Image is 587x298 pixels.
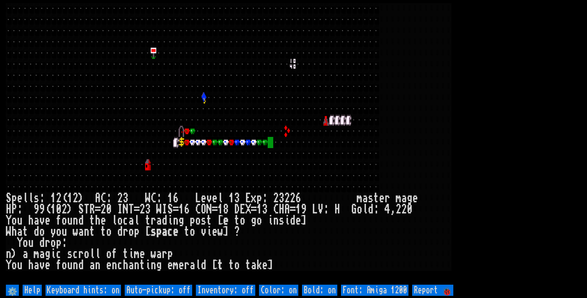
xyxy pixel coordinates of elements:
div: 3 [279,193,284,204]
div: e [101,215,106,226]
div: o [11,215,17,226]
div: w [218,226,223,237]
div: L [195,193,201,204]
div: 1 [67,193,73,204]
div: T [84,204,89,215]
div: 2 [290,193,296,204]
div: H [335,204,340,215]
div: r [162,248,167,260]
div: H [279,204,284,215]
div: o [257,215,262,226]
div: f [112,248,117,260]
div: p [156,226,162,237]
div: S [78,204,84,215]
div: h [28,260,34,271]
div: r [78,248,84,260]
div: 2 [73,193,78,204]
div: n [73,215,78,226]
div: n [84,226,89,237]
div: W [145,193,151,204]
div: o [357,204,362,215]
div: A [95,193,101,204]
div: 6 [173,193,179,204]
div: : [262,193,268,204]
div: m [134,248,140,260]
div: p [11,193,17,204]
div: ? [234,226,240,237]
div: 2 [140,204,145,215]
div: 2 [62,204,67,215]
input: Bold: on [302,285,337,296]
div: a [78,226,84,237]
div: n [6,248,11,260]
div: e [173,226,179,237]
div: r [385,193,390,204]
div: ( [45,204,50,215]
div: 4 [385,204,390,215]
div: P [11,204,17,215]
div: v [201,226,206,237]
div: c [117,260,123,271]
div: f [56,215,62,226]
div: c [167,226,173,237]
div: ( [62,193,67,204]
div: 9 [39,204,45,215]
div: o [195,215,201,226]
div: C [101,193,106,204]
div: u [17,215,23,226]
div: o [84,248,89,260]
div: l [23,193,28,204]
div: = [212,204,218,215]
div: d [368,204,373,215]
div: m [396,193,401,204]
div: 2 [401,204,407,215]
div: s [201,215,206,226]
div: t [206,215,212,226]
div: t [140,260,145,271]
div: d [290,215,296,226]
div: a [162,226,167,237]
div: w [151,248,156,260]
div: o [240,215,245,226]
div: a [34,215,39,226]
div: n [73,260,78,271]
div: 0 [56,204,62,215]
div: a [23,248,28,260]
div: u [67,260,73,271]
div: t [145,215,151,226]
div: o [11,260,17,271]
div: 2 [284,193,290,204]
div: e [167,260,173,271]
div: O [201,204,206,215]
div: I [162,204,167,215]
div: a [89,260,95,271]
div: e [296,215,301,226]
div: o [106,226,112,237]
div: o [50,237,56,248]
div: o [56,226,62,237]
div: p [257,193,262,204]
div: [ [212,260,218,271]
div: n [95,260,101,271]
div: 1 [257,204,262,215]
div: v [39,215,45,226]
div: 9 [301,204,307,215]
div: n [134,260,140,271]
div: G [351,204,357,215]
div: o [23,237,28,248]
div: 3 [234,193,240,204]
div: t [89,215,95,226]
div: l [28,193,34,204]
div: t [234,215,240,226]
div: 1 [218,204,223,215]
div: e [140,248,145,260]
div: t [229,260,234,271]
div: l [95,248,101,260]
div: c [123,215,128,226]
div: t [373,193,379,204]
div: , [390,204,396,215]
div: l [195,260,201,271]
div: ) [78,193,84,204]
div: u [17,260,23,271]
div: a [128,215,134,226]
